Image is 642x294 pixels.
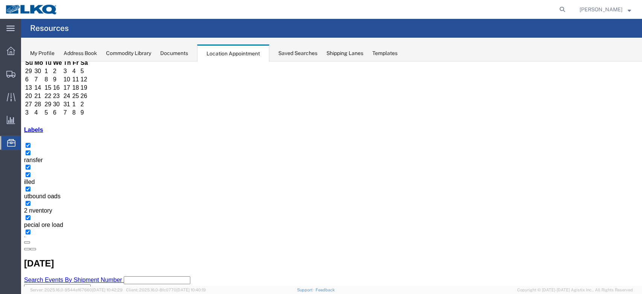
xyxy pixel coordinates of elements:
button: [PERSON_NAME] [579,5,631,14]
td: 8 [23,14,31,22]
iframe: FS Legacy Container [21,61,642,286]
td: 29 [23,39,31,47]
td: 28 [13,39,22,47]
td: 14 [13,23,22,30]
a: Support [297,288,316,292]
input: pecial ore load [5,154,9,159]
span: Client: 2025.16.0-8fc0770 [126,288,206,292]
td: 9 [32,14,41,22]
td: 15 [23,23,31,30]
td: 5 [23,47,31,55]
span: Copyright © [DATE]-[DATE] Agistix Inc., All Rights Reserved [517,287,633,293]
span: [DATE] 10:42:29 [92,288,123,292]
span: late [3,175,13,181]
span: 2 nventory [3,146,31,152]
td: 31 [42,39,50,47]
td: 22 [23,31,31,38]
h4: Resources [30,19,69,38]
td: 10 [42,14,50,22]
td: 19 [59,23,67,30]
span: Christopher Sanchez [580,5,622,14]
span: ransfer [3,95,22,102]
td: 6 [32,47,41,55]
td: 12 [59,14,67,22]
td: 24 [42,31,50,38]
td: 1 [51,39,58,47]
td: 30 [13,6,22,14]
div: Templates [372,49,398,57]
td: 4 [51,6,58,14]
img: logo [5,4,58,15]
td: 3 [4,47,12,55]
td: 2 [59,39,67,47]
div: Documents [160,49,188,57]
td: 21 [13,31,22,38]
td: 7 [42,47,50,55]
input: utbound oads [5,125,9,130]
span: utbound oads [3,132,39,138]
div: Shipping Lanes [326,49,363,57]
td: 9 [59,47,67,55]
div: Address Book [64,49,97,57]
div: Location Appointment [197,44,269,62]
td: 29 [4,6,12,14]
td: 16 [32,23,41,30]
td: 27 [4,39,12,47]
td: 30 [32,39,41,47]
td: 6 [4,14,12,22]
a: Feedback [316,288,335,292]
span: [DATE] 10:40:19 [176,288,206,292]
div: Saved Searches [278,49,317,57]
span: illed [3,117,14,124]
td: 2 [32,6,41,14]
input: ransfer [5,89,9,94]
div: Commodity Library [106,49,151,57]
input: late [5,168,9,173]
span: Search Events By Shipment Number [3,215,101,222]
input: 2 nventory [5,139,9,144]
td: 7 [13,14,22,22]
td: 11 [51,14,58,22]
td: 13 [4,23,12,30]
input: illed [5,111,9,116]
span: Server: 2025.16.0-9544af67660 [30,288,123,292]
a: Labels [3,65,22,72]
td: 8 [51,47,58,55]
span: pecial ore load [3,160,42,167]
td: 17 [42,23,50,30]
td: 23 [32,31,41,38]
td: 20 [4,31,12,38]
a: Search Events By Shipment Number [3,215,103,222]
td: 1 [23,6,31,14]
td: 25 [51,31,58,38]
td: 3 [42,6,50,14]
div: My Profile [30,49,55,57]
td: 26 [59,31,67,38]
td: 5 [59,6,67,14]
td: 18 [51,23,58,30]
h2: [DATE] [3,197,618,207]
td: 4 [13,47,22,55]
